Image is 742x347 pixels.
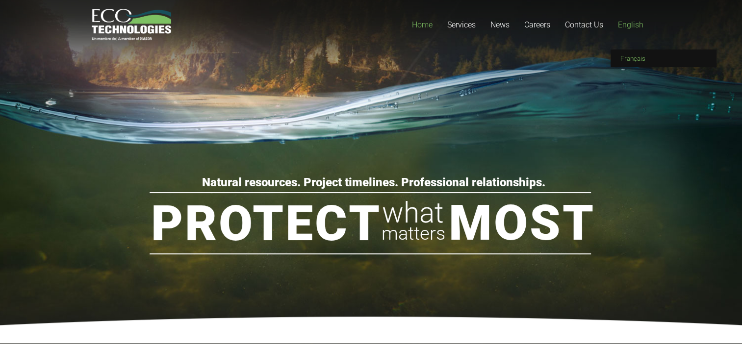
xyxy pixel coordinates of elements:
rs-layer: Natural resources. Project timelines. Professional relationships. [202,177,545,188]
span: English [618,20,643,29]
span: Contact Us [565,20,603,29]
rs-layer: Most [449,198,595,248]
span: Home [412,20,433,29]
span: Français [620,54,645,62]
span: News [490,20,510,29]
a: Français [611,50,716,67]
rs-layer: Protect [151,199,382,248]
a: logo_EcoTech_ASDR_RGB [92,9,172,41]
span: Careers [524,20,550,29]
rs-layer: what [382,198,444,227]
span: Services [447,20,476,29]
rs-layer: matters [382,219,445,248]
